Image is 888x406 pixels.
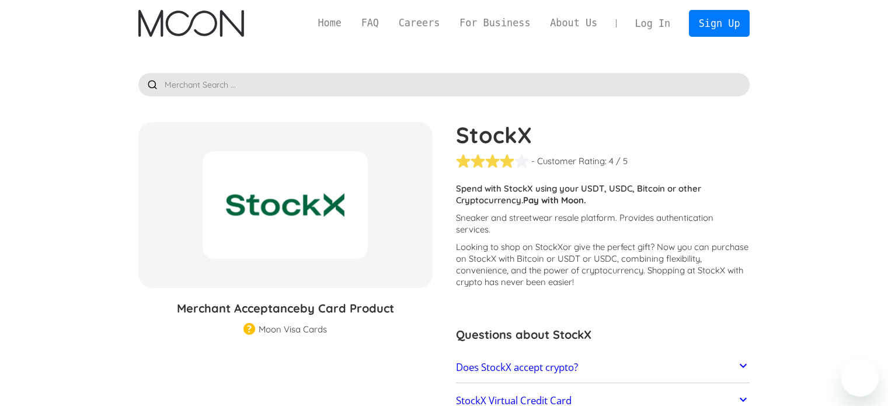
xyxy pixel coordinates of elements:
div: - Customer Rating: [531,155,607,167]
img: Moon Logo [138,10,244,37]
a: Log In [625,11,680,36]
p: Spend with StockX using your USDT, USDC, Bitcoin or other Cryptocurrency. [456,183,750,206]
h3: Merchant Acceptance [138,300,433,317]
a: Home [308,16,351,30]
a: About Us [540,16,607,30]
div: / 5 [616,155,628,167]
strong: Pay with Moon. [523,195,586,206]
a: FAQ [351,16,389,30]
h2: Does StockX accept crypto? [456,362,578,373]
iframe: Knop om het berichtenvenster te openen [841,359,879,397]
a: home [138,10,244,37]
h3: Questions about StockX [456,326,750,343]
span: by Card Product [300,301,394,315]
a: Careers [389,16,450,30]
a: For Business [450,16,540,30]
span: or give the perfect gift [563,241,650,252]
p: Looking to shop on StockX ? Now you can purchase on StockX with Bitcoin or USDT or USDC, combinin... [456,241,750,288]
h1: StockX [456,122,750,148]
a: Does StockX accept crypto? [456,355,750,380]
div: 4 [609,155,614,167]
input: Merchant Search ... [138,73,750,96]
a: Sign Up [689,10,750,36]
p: Sneaker and streetwear resale platform. Provides authentication services. [456,212,750,235]
div: Moon Visa Cards [259,324,327,335]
